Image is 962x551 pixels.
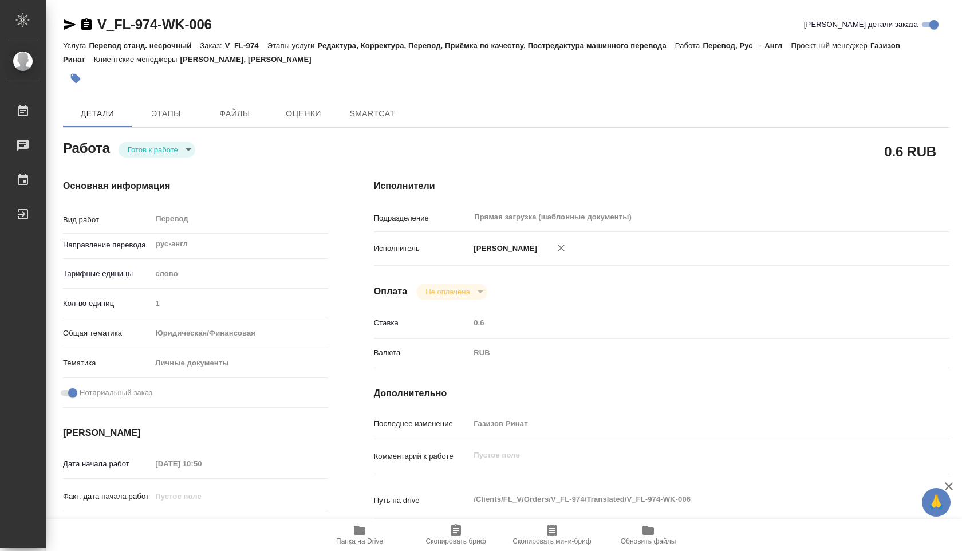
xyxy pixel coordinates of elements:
[804,19,918,30] span: [PERSON_NAME] детали заказа
[408,519,504,551] button: Скопировать бриф
[63,41,89,50] p: Услуга
[70,107,125,121] span: Детали
[63,214,151,226] p: Вид работ
[151,264,328,284] div: слово
[63,426,328,440] h4: [PERSON_NAME]
[374,387,949,400] h4: Дополнительно
[422,287,473,297] button: Не оплачена
[63,66,88,91] button: Добавить тэг
[317,41,675,50] p: Редактура, Корректура, Перевод, Приёмка по качеству, Постредактура машинного перевода
[200,41,224,50] p: Заказ:
[374,451,470,462] p: Комментарий к работе
[151,295,328,312] input: Пустое поле
[151,324,328,343] div: Юридическая/Финансовая
[63,179,328,193] h4: Основная информация
[63,18,77,32] button: Скопировать ссылку для ЯМессенджера
[336,537,383,545] span: Папка на Drive
[374,495,470,506] p: Путь на drive
[63,137,110,158] h2: Работа
[600,519,696,551] button: Обновить файлы
[180,55,320,64] p: [PERSON_NAME], [PERSON_NAME]
[151,518,251,534] input: Пустое поле
[63,357,151,369] p: Тематика
[267,41,318,50] p: Этапы услуги
[119,142,195,158] div: Готов к работе
[470,490,901,509] textarea: /Clients/FL_V/Orders/V_FL-974/Translated/V_FL-974-WK-006
[139,107,194,121] span: Этапы
[124,145,182,155] button: Готов к работе
[374,317,470,329] p: Ставка
[63,458,151,470] p: Дата начала работ
[80,387,152,399] span: Нотариальный заказ
[345,107,400,121] span: SmartCat
[80,18,93,32] button: Скопировать ссылку
[416,284,487,300] div: Готов к работе
[703,41,791,50] p: Перевод, Рус → Англ
[374,243,470,254] p: Исполнитель
[374,418,470,430] p: Последнее изменение
[549,235,574,261] button: Удалить исполнителя
[470,343,901,363] div: RUB
[89,41,200,50] p: Перевод станд. несрочный
[63,298,151,309] p: Кол-во единиц
[621,537,676,545] span: Обновить файлы
[470,415,901,432] input: Пустое поле
[926,490,946,514] span: 🙏
[470,243,537,254] p: [PERSON_NAME]
[97,17,212,32] a: V_FL-974-WK-006
[207,107,262,121] span: Файлы
[151,353,328,373] div: Личные документы
[675,41,703,50] p: Работа
[512,537,591,545] span: Скопировать мини-бриф
[470,314,901,331] input: Пустое поле
[374,285,408,298] h4: Оплата
[312,519,408,551] button: Папка на Drive
[374,212,470,224] p: Подразделение
[225,41,267,50] p: V_FL-974
[63,268,151,280] p: Тарифные единицы
[151,455,251,472] input: Пустое поле
[791,41,870,50] p: Проектный менеджер
[374,347,470,359] p: Валюта
[63,328,151,339] p: Общая тематика
[425,537,486,545] span: Скопировать бриф
[504,519,600,551] button: Скопировать мини-бриф
[276,107,331,121] span: Оценки
[884,141,936,161] h2: 0.6 RUB
[374,179,949,193] h4: Исполнители
[922,488,951,517] button: 🙏
[151,488,251,505] input: Пустое поле
[63,239,151,251] p: Направление перевода
[94,55,180,64] p: Клиентские менеджеры
[63,491,151,502] p: Факт. дата начала работ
